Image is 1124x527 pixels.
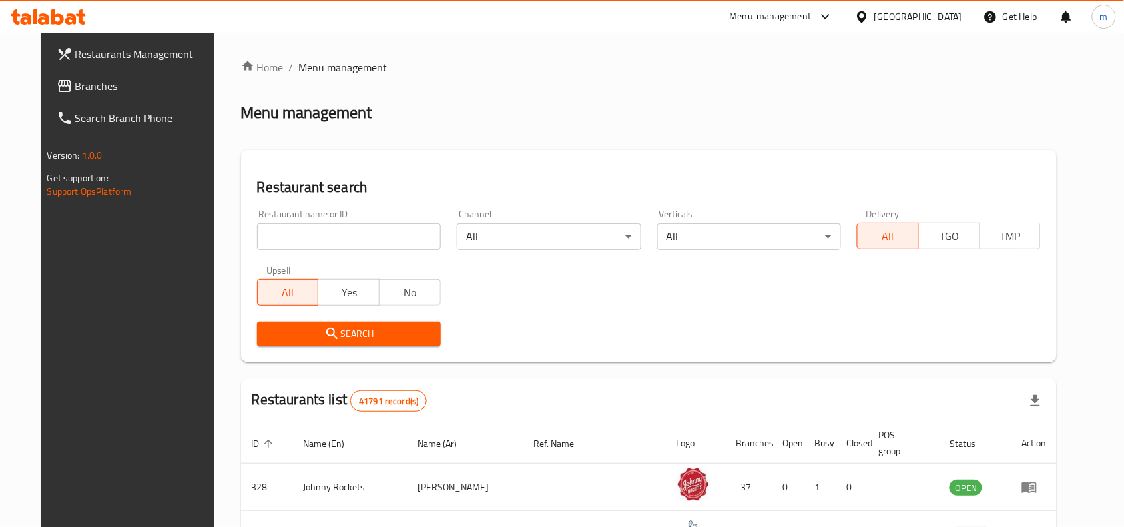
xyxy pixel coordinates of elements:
[407,464,523,511] td: [PERSON_NAME]
[47,169,109,187] span: Get support on:
[730,9,812,25] div: Menu-management
[657,223,841,250] div: All
[457,223,641,250] div: All
[263,283,314,302] span: All
[304,436,362,452] span: Name (En)
[257,322,441,346] button: Search
[266,266,291,275] label: Upsell
[772,423,804,464] th: Open
[836,464,868,511] td: 0
[46,38,228,70] a: Restaurants Management
[879,427,924,459] span: POS group
[918,223,980,249] button: TGO
[874,9,962,24] div: [GEOGRAPHIC_DATA]
[293,464,408,511] td: Johnny Rockets
[252,390,427,412] h2: Restaurants list
[726,423,772,464] th: Branches
[241,59,1057,75] nav: breadcrumb
[47,183,132,200] a: Support.OpsPlatform
[804,423,836,464] th: Busy
[980,223,1041,249] button: TMP
[289,59,294,75] li: /
[241,464,293,511] td: 328
[350,390,427,412] div: Total records count
[857,223,919,249] button: All
[772,464,804,511] td: 0
[1021,479,1046,495] div: Menu
[318,279,380,306] button: Yes
[863,227,914,246] span: All
[726,464,772,511] td: 37
[836,423,868,464] th: Closed
[268,326,430,342] span: Search
[257,223,441,250] input: Search for restaurant name or ID..
[241,102,372,123] h2: Menu management
[257,177,1041,197] h2: Restaurant search
[1019,385,1051,417] div: Export file
[1100,9,1108,24] span: m
[1011,423,1057,464] th: Action
[385,283,435,302] span: No
[950,436,993,452] span: Status
[46,102,228,134] a: Search Branch Phone
[299,59,388,75] span: Menu management
[666,423,726,464] th: Logo
[75,46,218,62] span: Restaurants Management
[252,436,277,452] span: ID
[351,395,426,408] span: 41791 record(s)
[418,436,474,452] span: Name (Ar)
[257,279,319,306] button: All
[804,464,836,511] td: 1
[46,70,228,102] a: Branches
[75,78,218,94] span: Branches
[324,283,374,302] span: Yes
[533,436,591,452] span: Ref. Name
[866,209,900,219] label: Delivery
[75,110,218,126] span: Search Branch Phone
[82,147,103,164] span: 1.0.0
[950,480,982,496] span: OPEN
[379,279,441,306] button: No
[677,468,710,501] img: Johnny Rockets
[924,227,975,246] span: TGO
[241,59,284,75] a: Home
[47,147,80,164] span: Version:
[985,227,1036,246] span: TMP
